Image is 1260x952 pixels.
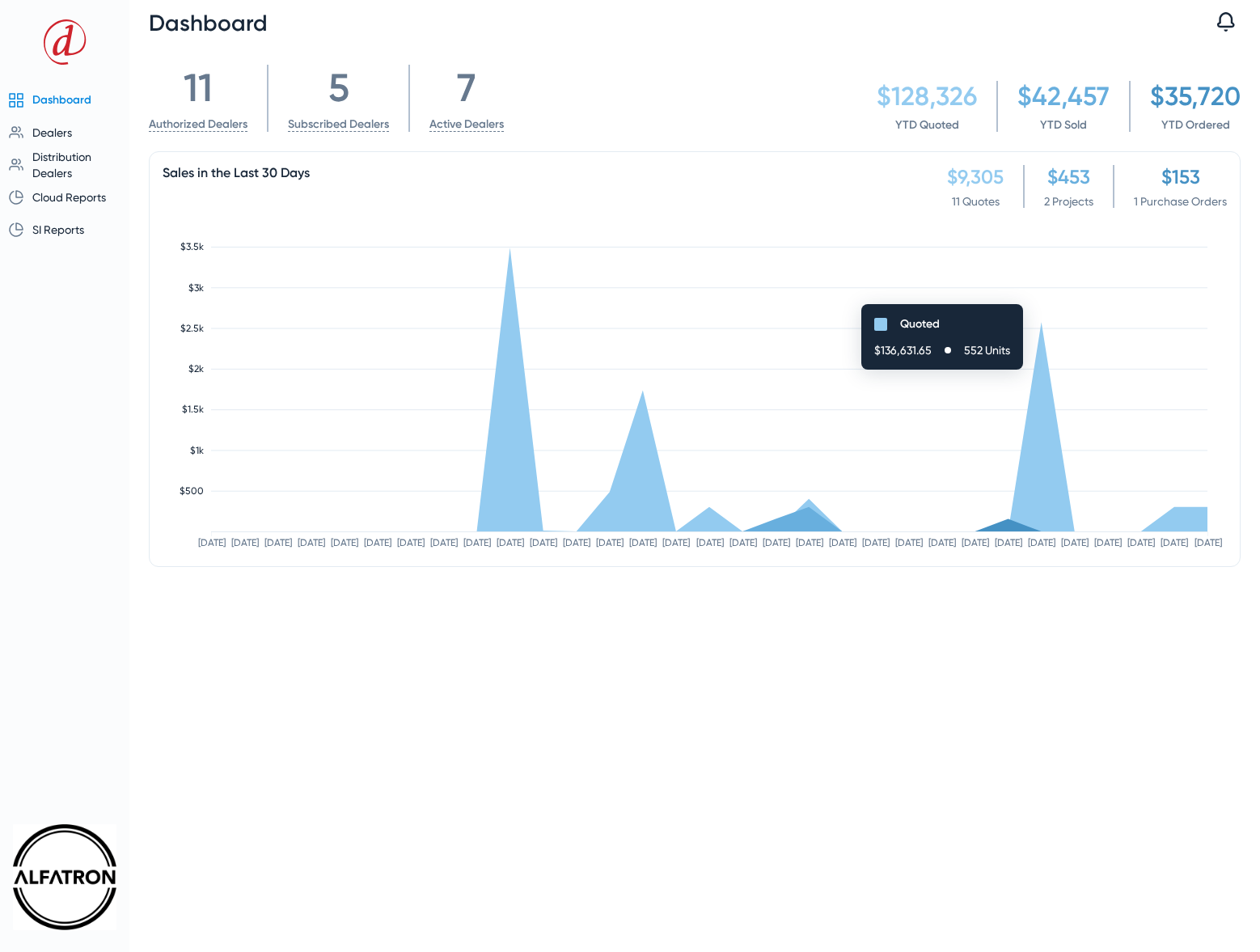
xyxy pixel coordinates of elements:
text: [DATE] [596,537,624,548]
text: [DATE] [198,537,226,548]
span: Dashboard [32,93,91,107]
a: Active Dealers [429,117,504,132]
span: Distribution Dealers [32,150,91,180]
text: [DATE] [231,537,259,548]
div: 552 Units [964,344,1010,357]
span: 2 Projects [1044,195,1093,208]
text: [DATE] [696,537,724,548]
span: SI Reports [32,223,84,236]
text: [DATE] [497,537,524,548]
text: $3.5k [180,241,204,252]
text: [DATE] [264,537,292,548]
text: $500 [180,485,204,497]
text: [DATE] [662,537,690,548]
div: 5 [288,65,389,111]
text: $1.5k [182,404,204,415]
text: [DATE] [862,537,890,548]
text: [DATE] [995,537,1022,548]
text: [DATE] [364,537,391,548]
text: [DATE] [1061,537,1089,548]
div: 7 [429,65,504,111]
text: $1k [190,445,204,456]
span: Dealers [32,126,72,139]
text: [DATE] [1194,537,1222,548]
text: $3k [188,282,204,294]
text: [DATE] [1094,537,1122,548]
div: $42,457 [1017,81,1110,112]
div: $453 [1044,165,1093,188]
text: [DATE] [629,537,657,548]
div: $35,720 [1150,81,1241,112]
text: $2.5k [180,323,204,334]
div: $153 [1134,165,1227,188]
span: 1 Purchase Orders [1134,195,1227,208]
text: [DATE] [763,537,790,548]
text: [DATE] [463,537,491,548]
text: [DATE] [1161,537,1188,548]
text: [DATE] [298,537,325,548]
text: [DATE] [1028,537,1055,548]
a: YTD Sold [1040,118,1087,132]
a: YTD Ordered [1161,118,1230,132]
text: [DATE] [563,537,590,548]
text: [DATE] [895,537,923,548]
span: Cloud Reports [32,191,106,204]
div: Quoted [900,317,940,331]
a: Authorized Dealers [149,117,247,132]
text: [DATE] [397,537,425,548]
div: $128,326 [877,81,977,112]
text: $2k [188,363,204,374]
a: YTD Quoted [895,118,959,132]
div: $136,631.65 [874,344,932,357]
div: 11 [149,65,247,111]
text: [DATE] [928,537,956,548]
text: [DATE] [729,537,757,548]
a: Subscribed Dealers [288,117,389,132]
text: [DATE] [962,537,989,548]
text: [DATE] [796,537,823,548]
div: $9,305 [947,165,1004,188]
text: [DATE] [1127,537,1155,548]
text: [DATE] [331,537,358,548]
text: [DATE] [530,537,557,548]
span: Sales in the Last 30 Days [163,165,310,180]
span: Dashboard [149,10,268,36]
text: [DATE] [430,537,458,548]
text: [DATE] [829,537,856,548]
span: 11 Quotes [947,195,1004,208]
img: Alfatron%20Electronics_638349991915636236.png [13,824,116,930]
